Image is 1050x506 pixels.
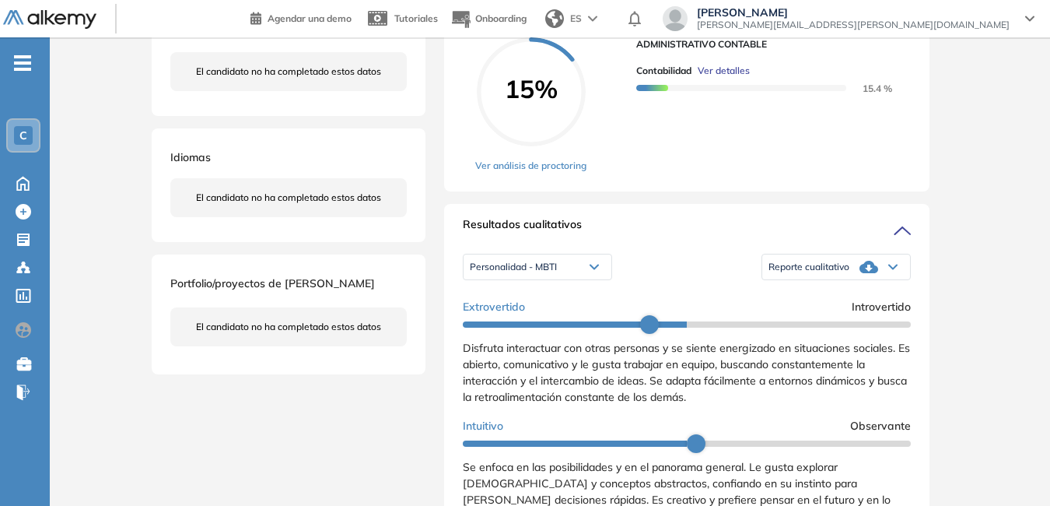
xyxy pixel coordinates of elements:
[588,16,597,22] img: arrow
[14,61,31,65] i: -
[636,64,691,78] span: Contabilidad
[697,6,1010,19] span: [PERSON_NAME]
[570,12,582,26] span: ES
[697,19,1010,31] span: [PERSON_NAME][EMAIL_ADDRESS][PERSON_NAME][DOMAIN_NAME]
[450,2,527,36] button: Onboarding
[19,129,27,142] span: C
[170,276,375,290] span: Portfolio/proyectos de [PERSON_NAME]
[196,320,381,334] span: El candidato no ha completado estos datos
[636,37,898,51] span: ADMINISTRATIVO CONTABLE
[852,299,911,315] span: Introvertido
[475,159,586,173] a: Ver análisis de proctoring
[844,83,892,94] span: 15.4 %
[196,191,381,205] span: El candidato no ha completado estos datos
[3,10,96,30] img: Logo
[463,341,910,404] span: Disfruta interactuar con otras personas y se siente energizado en situaciones sociales. Es abiert...
[394,12,438,24] span: Tutoriales
[170,150,211,164] span: Idiomas
[698,64,750,78] span: Ver detalles
[268,12,352,24] span: Agendar una demo
[463,216,582,241] span: Resultados cualitativos
[463,418,503,434] span: Intuitivo
[196,65,381,79] span: El candidato no ha completado estos datos
[463,299,525,315] span: Extrovertido
[691,64,750,78] button: Ver detalles
[477,76,586,101] span: 15%
[470,261,557,273] span: Personalidad - MBTI
[475,12,527,24] span: Onboarding
[545,9,564,28] img: world
[850,418,911,434] span: Observante
[250,8,352,26] a: Agendar una demo
[768,261,849,273] span: Reporte cualitativo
